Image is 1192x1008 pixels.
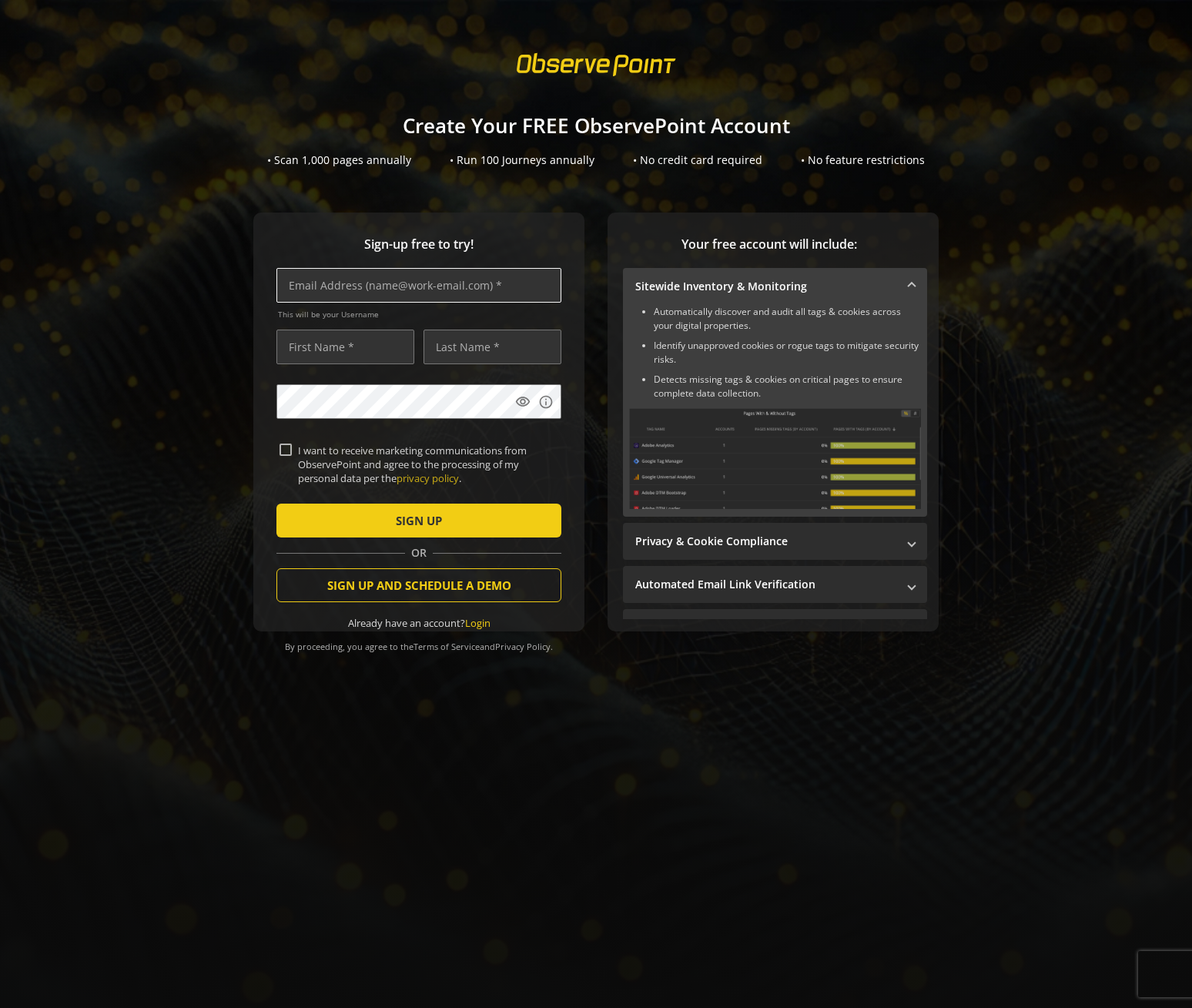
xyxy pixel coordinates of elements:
[635,577,896,592] mat-panel-title: Automated Email Link Verification
[292,444,558,486] label: I want to receive marketing communications from ObservePoint and agree to the processing of my pe...
[629,408,921,509] img: Sitewide Inventory & Monitoring
[405,545,433,561] span: OR
[267,152,411,168] div: • Scan 1,000 pages annually
[276,268,561,303] input: Email Address (name@work-email.com) *
[396,507,442,534] span: SIGN UP
[495,641,551,652] a: Privacy Policy
[623,609,927,646] mat-expansion-panel-header: Performance Monitoring with Web Vitals
[397,471,459,485] a: privacy policy
[276,631,561,652] div: By proceeding, you agree to the and .
[538,394,554,410] mat-icon: info
[623,305,927,517] div: Sitewide Inventory & Monitoring
[623,566,927,603] mat-expansion-panel-header: Automated Email Link Verification
[276,504,561,537] button: SIGN UP
[276,616,561,631] div: Already have an account?
[635,279,896,294] mat-panel-title: Sitewide Inventory & Monitoring
[623,236,916,253] span: Your free account will include:
[450,152,594,168] div: • Run 100 Journeys annually
[623,268,927,305] mat-expansion-panel-header: Sitewide Inventory & Monitoring
[276,568,561,602] button: SIGN UP AND SCHEDULE A DEMO
[515,394,531,410] mat-icon: visibility
[654,339,921,367] li: Identify unapproved cookies or rogue tags to mitigate security risks.
[327,571,511,599] span: SIGN UP AND SCHEDULE A DEMO
[278,309,561,320] span: This will be your Username
[276,236,561,253] span: Sign-up free to try!
[465,616,491,630] a: Login
[801,152,925,168] div: • No feature restrictions
[424,330,561,364] input: Last Name *
[654,305,921,333] li: Automatically discover and audit all tags & cookies across your digital properties.
[276,330,414,364] input: First Name *
[635,534,896,549] mat-panel-title: Privacy & Cookie Compliance
[654,373,921,400] li: Detects missing tags & cookies on critical pages to ensure complete data collection.
[623,523,927,560] mat-expansion-panel-header: Privacy & Cookie Compliance
[414,641,480,652] a: Terms of Service
[633,152,762,168] div: • No credit card required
